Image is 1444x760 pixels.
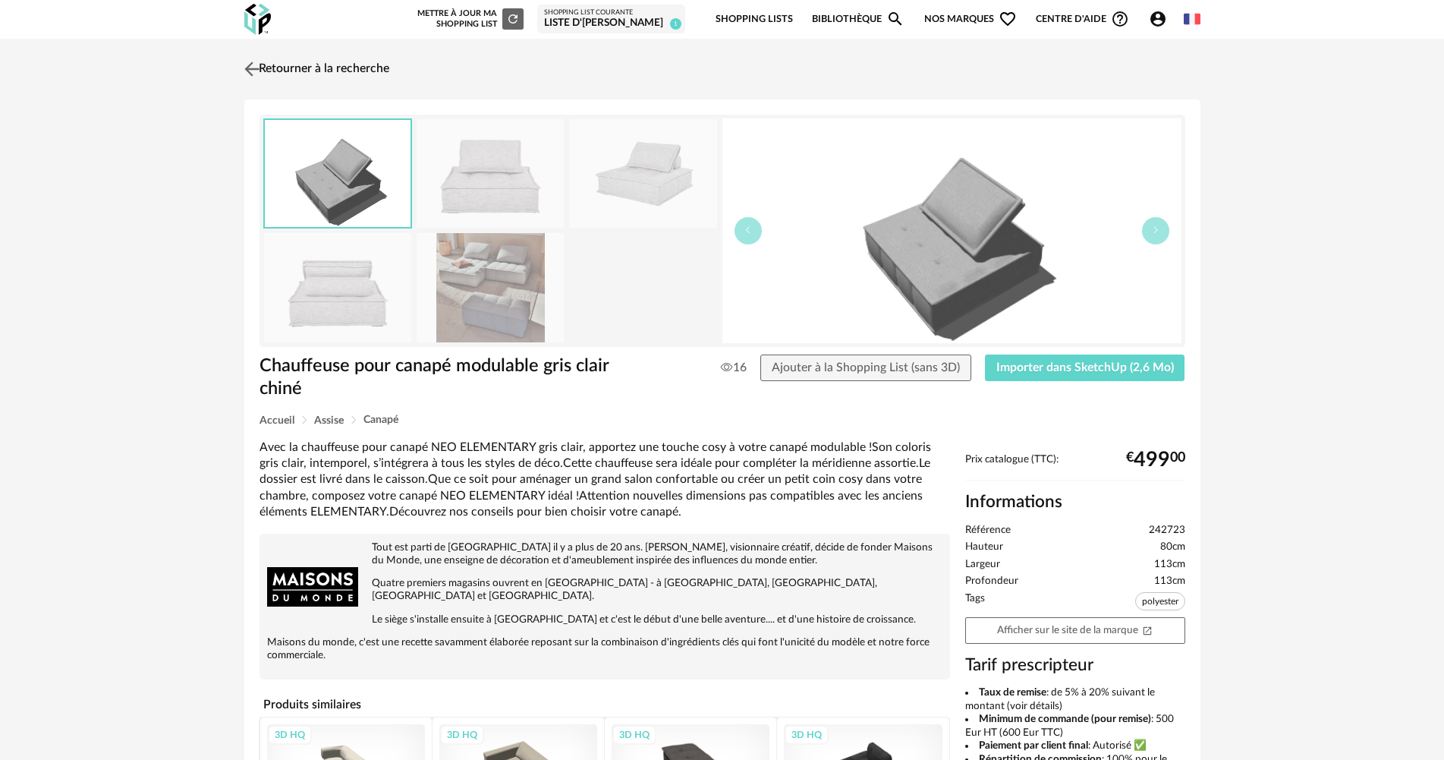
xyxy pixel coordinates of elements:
span: Account Circle icon [1149,10,1174,28]
img: chauffeuse-pour-canape-modulable-gris-clair-chine-1000-14-3-242723_1.jpg [417,119,564,228]
li: : de 5% à 20% suivant le montant (voir détails) [965,686,1185,713]
span: Tags [965,592,985,614]
span: Centre d'aideHelp Circle Outline icon [1036,10,1129,28]
img: chauffeuse-pour-canape-modulable-gris-clair-chine-1000-14-3-242723_8.jpg [417,233,564,342]
a: Shopping List courante Liste d'[PERSON_NAME] 1 [544,8,678,30]
h2: Informations [965,491,1185,513]
li: : 500 Eur HT (600 Eur TTC) [965,713,1185,740]
span: Nos marques [924,2,1017,37]
span: 16 [721,360,747,375]
a: Afficher sur le site de la marqueOpen In New icon [965,617,1185,644]
a: Retourner à la recherche [241,52,389,86]
p: Maisons du monde, c'est une recette savamment élaborée reposant sur la combinaison d'ingrédients ... [267,636,942,662]
div: 3D HQ [268,725,312,745]
span: Account Circle icon [1149,10,1167,28]
span: Canapé [363,415,398,425]
span: 113cm [1154,558,1185,572]
b: Minimum de commande (pour remise) [979,714,1151,724]
img: thumbnail.png [265,120,411,227]
div: Liste d'[PERSON_NAME] [544,17,678,30]
a: Shopping Lists [716,2,793,37]
h1: Chauffeuse pour canapé modulable gris clair chiné [260,355,637,401]
span: Ajouter à la Shopping List (sans 3D) [772,361,960,374]
div: Mettre à jour ma Shopping List [414,8,524,30]
p: Tout est parti de [GEOGRAPHIC_DATA] il y a plus de 20 ans. [PERSON_NAME], visionnaire créatif, dé... [267,541,942,567]
b: Paiement par client final [979,740,1088,751]
h3: Tarif prescripteur [965,654,1185,676]
img: brand logo [267,541,358,632]
span: Accueil [260,415,294,426]
span: Refresh icon [506,14,520,23]
img: thumbnail.png [722,118,1181,343]
span: 80cm [1160,541,1185,554]
span: Heart Outline icon [999,10,1017,28]
button: Ajouter à la Shopping List (sans 3D) [760,355,971,382]
li: : Autorisé ✅ [965,740,1185,753]
span: polyester [1135,592,1185,610]
img: chauffeuse-pour-canape-modulable-gris-clair-chine-1000-14-3-242723_3.jpg [264,233,411,342]
span: 242723 [1149,524,1185,538]
b: Taux de remise [979,687,1046,698]
div: Prix catalogue (TTC): [965,453,1185,481]
h4: Produits similaires [260,693,950,716]
div: € 00 [1126,454,1185,466]
div: 3D HQ [612,725,656,745]
span: Profondeur [965,575,1018,588]
div: 3D HQ [785,725,829,745]
p: Le siège s'installe ensuite à [GEOGRAPHIC_DATA] et c'est le début d'une belle aventure.... et d'u... [267,613,942,626]
a: BibliothèqueMagnify icon [812,2,904,37]
span: Largeur [965,558,1000,572]
span: Magnify icon [886,10,904,28]
span: Help Circle Outline icon [1111,10,1129,28]
span: Importer dans SketchUp (2,6 Mo) [996,361,1174,374]
span: Open In New icon [1142,624,1153,635]
button: Importer dans SketchUp (2,6 Mo) [985,355,1185,382]
img: fr [1184,11,1200,27]
img: svg+xml;base64,PHN2ZyB3aWR0aD0iMjQiIGhlaWdodD0iMjQiIHZpZXdCb3g9IjAgMCAyNCAyNCIgZmlsbD0ibm9uZSIgeG... [241,58,263,80]
span: Hauteur [965,541,1003,554]
span: 113cm [1154,575,1185,588]
p: Quatre premiers magasins ouvrent en [GEOGRAPHIC_DATA] - à [GEOGRAPHIC_DATA], [GEOGRAPHIC_DATA], [... [267,577,942,603]
div: Shopping List courante [544,8,678,17]
div: 3D HQ [440,725,484,745]
span: Assise [314,415,344,426]
div: Avec la chauffeuse pour canapé NEO ELEMENTARY gris clair, apportez une touche cosy à votre canapé... [260,440,950,520]
img: OXP [244,4,271,35]
img: chauffeuse-pour-canape-modulable-gris-clair-chine-1000-14-3-242723_2.jpg [570,119,717,228]
span: Référence [965,524,1011,538]
span: 1 [670,18,681,30]
div: Breadcrumb [260,415,1185,426]
span: 499 [1134,454,1170,466]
